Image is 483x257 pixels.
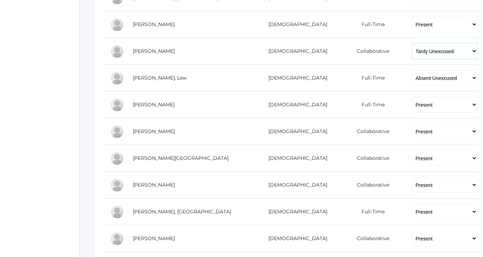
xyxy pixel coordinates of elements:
div: Hannah Hrehniy [110,18,124,32]
td: [DEMOGRAPHIC_DATA] [255,172,336,199]
div: Siena Mikhail [110,205,124,219]
td: [DEMOGRAPHIC_DATA] [255,199,336,225]
a: [PERSON_NAME] [133,21,175,27]
a: [PERSON_NAME] [133,101,175,108]
a: [PERSON_NAME][GEOGRAPHIC_DATA] [133,155,229,161]
td: Full-Time [336,92,405,118]
td: [DEMOGRAPHIC_DATA] [255,11,336,38]
td: Full-Time [336,65,405,92]
a: [PERSON_NAME], Lexi [133,75,187,81]
a: [PERSON_NAME] [133,182,175,188]
td: [DEMOGRAPHIC_DATA] [255,65,336,92]
td: Collaborative [336,118,405,145]
td: Collaborative [336,225,405,252]
a: [PERSON_NAME], [GEOGRAPHIC_DATA] [133,208,231,215]
td: [DEMOGRAPHIC_DATA] [255,118,336,145]
td: Full-Time [336,11,405,38]
div: Colton Maurer [110,125,124,139]
td: Collaborative [336,38,405,65]
a: [PERSON_NAME] [133,235,175,242]
div: Corbin Intlekofer [110,44,124,58]
div: Vincent Scrudato [110,232,124,246]
a: [PERSON_NAME] [133,48,175,54]
td: [DEMOGRAPHIC_DATA] [255,92,336,118]
td: Full-Time [336,199,405,225]
td: Collaborative [336,172,405,199]
td: [DEMOGRAPHIC_DATA] [255,225,336,252]
div: Lexi Judy [110,71,124,85]
div: Savannah Maurer [110,151,124,165]
td: [DEMOGRAPHIC_DATA] [255,38,336,65]
div: Frances Leidenfrost [110,98,124,112]
a: [PERSON_NAME] [133,128,175,134]
td: [DEMOGRAPHIC_DATA] [255,145,336,172]
td: Collaborative [336,145,405,172]
div: Cole McCollum [110,178,124,192]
